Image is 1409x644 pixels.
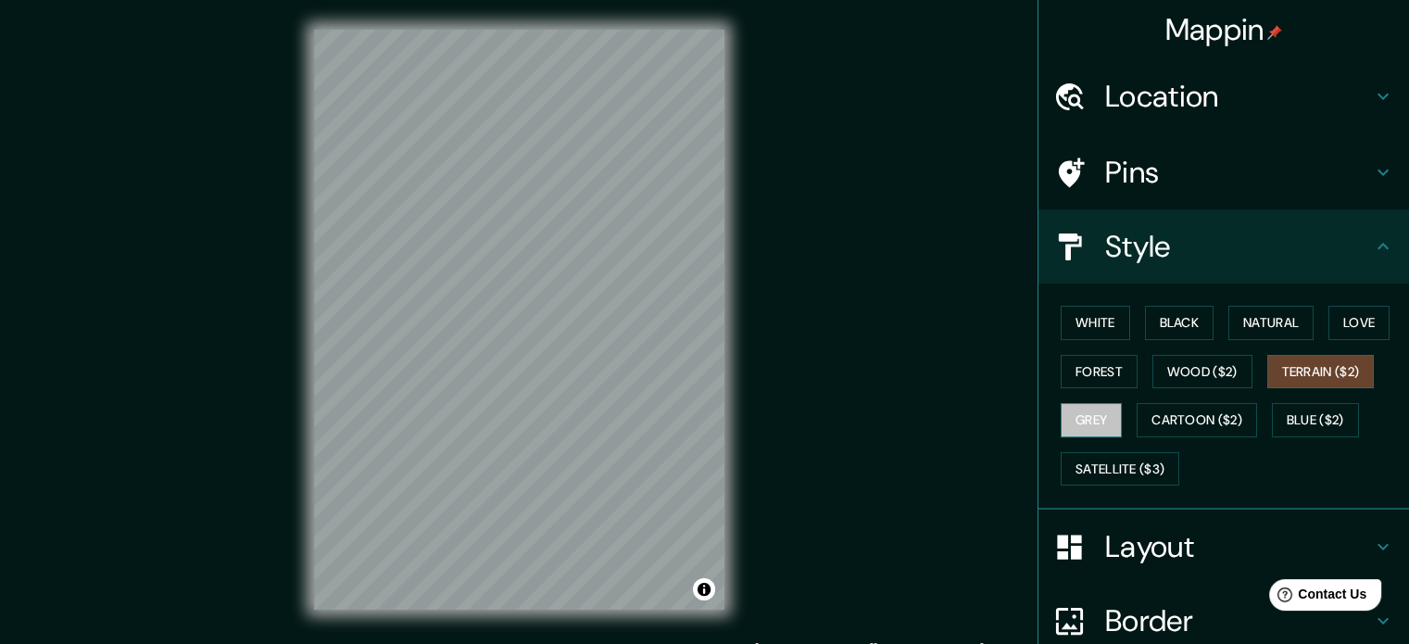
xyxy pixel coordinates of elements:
[693,578,715,600] button: Toggle attribution
[1272,403,1359,437] button: Blue ($2)
[1165,11,1283,48] h4: Mappin
[1105,228,1372,265] h4: Style
[1061,403,1122,437] button: Grey
[1228,306,1314,340] button: Natural
[1038,209,1409,284] div: Style
[1061,452,1179,486] button: Satellite ($3)
[1105,528,1372,565] h4: Layout
[1061,355,1138,389] button: Forest
[1038,135,1409,209] div: Pins
[1328,306,1390,340] button: Love
[1105,78,1372,115] h4: Location
[1137,403,1257,437] button: Cartoon ($2)
[1105,602,1372,639] h4: Border
[1244,572,1389,624] iframe: Help widget launcher
[1145,306,1214,340] button: Black
[1152,355,1252,389] button: Wood ($2)
[314,30,724,610] canvas: Map
[1267,25,1282,40] img: pin-icon.png
[1038,59,1409,133] div: Location
[1267,355,1375,389] button: Terrain ($2)
[1061,306,1130,340] button: White
[1038,510,1409,584] div: Layout
[1105,154,1372,191] h4: Pins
